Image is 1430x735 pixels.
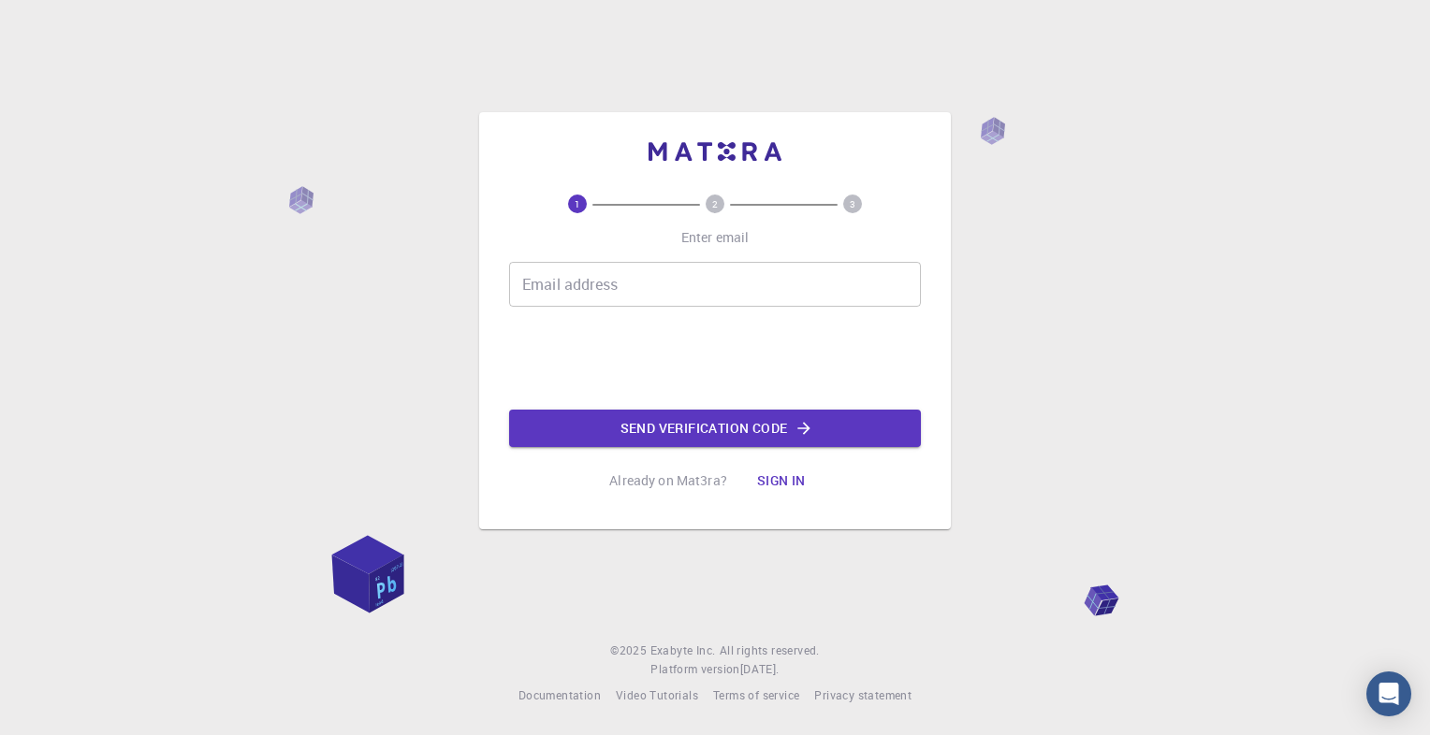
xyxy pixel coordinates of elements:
a: Exabyte Inc. [650,641,716,660]
span: Documentation [518,687,601,702]
span: Video Tutorials [616,687,698,702]
span: Privacy statement [814,687,912,702]
text: 1 [575,197,580,210]
span: All rights reserved. [720,641,820,660]
button: Send verification code [509,410,921,447]
text: 2 [712,197,718,210]
span: Platform version [650,660,739,679]
span: Terms of service [713,687,799,702]
a: [DATE]. [740,660,780,679]
p: Already on Mat3ra? [609,471,727,490]
button: Sign in [742,462,821,499]
a: Documentation [518,686,601,705]
text: 3 [850,197,855,210]
iframe: reCAPTCHA [573,322,857,395]
a: Terms of service [713,686,799,705]
div: Open Intercom Messenger [1366,671,1411,716]
span: © 2025 [610,641,649,660]
span: Exabyte Inc. [650,642,716,657]
a: Privacy statement [814,686,912,705]
span: [DATE] . [740,661,780,676]
p: Enter email [681,228,750,247]
a: Video Tutorials [616,686,698,705]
